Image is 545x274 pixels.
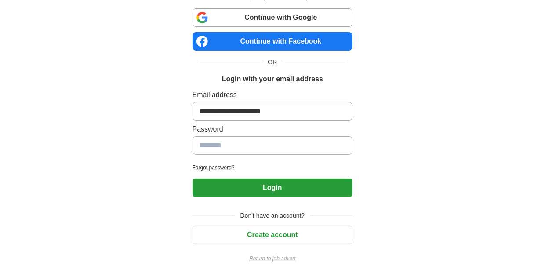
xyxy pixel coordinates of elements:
[235,211,310,220] span: Don't have an account?
[193,32,353,51] a: Continue with Facebook
[193,8,353,27] a: Continue with Google
[193,231,353,238] a: Create account
[193,124,353,135] label: Password
[263,58,283,67] span: OR
[193,226,353,244] button: Create account
[193,255,353,263] a: Return to job advert
[222,74,323,84] h1: Login with your email address
[193,164,353,172] a: Forgot password?
[193,90,353,100] label: Email address
[193,179,353,197] button: Login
